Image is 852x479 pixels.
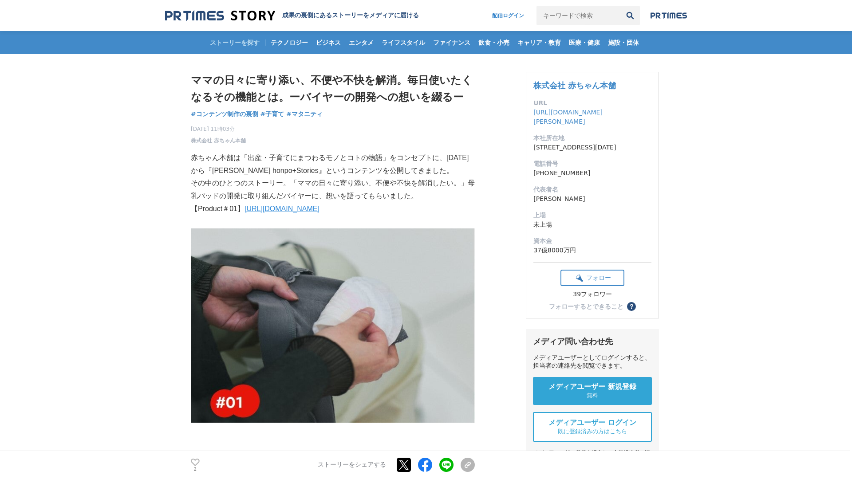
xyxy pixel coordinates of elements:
[483,6,533,25] a: 配信ログイン
[191,110,258,119] a: #コンテンツ制作の裏側
[533,98,651,108] dt: URL
[565,31,603,54] a: 医療・健康
[191,203,475,216] p: 【Product＃01】
[620,6,640,25] button: 検索
[378,39,429,47] span: ライフスタイル
[191,152,475,177] p: 赤ちゃん本舗は「出産・子育てにまつわるモノとコトの物語」をコンセプトに、[DATE]から『[PERSON_NAME] honpo+Stories』というコンテンツを公開してきました。
[560,270,624,286] button: フォロー
[267,39,312,47] span: テクノロジー
[475,31,513,54] a: 飲食・小売
[345,39,377,47] span: エンタメ
[533,220,651,229] dd: 未上場
[533,246,651,255] dd: 37億8000万円
[533,81,616,90] a: 株式会社 赤ちゃん本舗
[430,39,474,47] span: ファイナンス
[533,336,652,347] div: メディア問い合わせ先
[533,185,651,194] dt: 代表者名
[191,72,475,106] h1: ママの日々に寄り添い、不便や不快を解消。毎日使いたくなるその機能とは。ーバイヤーの開発への想いを綴るー
[267,31,312,54] a: テクノロジー
[514,39,564,47] span: キャリア・教育
[604,39,643,47] span: 施設・団体
[260,110,284,118] span: #子育て
[548,382,636,392] span: メディアユーザー 新規登録
[191,137,246,145] a: 株式会社 赤ちゃん本舗
[191,177,475,203] p: その中のひとつのストーリー。「ママの日々に寄り添い、不便や不快を解消したい。」母乳パッドの開発に取り組んだバイヤーに、想いを語ってもらいました。
[191,228,475,423] img: thumbnail_1b444bc0-62eb-11f0-97c3-0d1d89e4d68a.jpg
[191,110,258,118] span: #コンテンツ制作の裏側
[536,6,620,25] input: キーワードで検索
[628,303,635,310] span: ？
[587,392,598,400] span: 無料
[312,31,344,54] a: ビジネス
[318,461,386,469] p: ストーリーをシェアする
[533,194,651,204] dd: [PERSON_NAME]
[345,31,377,54] a: エンタメ
[282,12,419,20] h2: 成果の裏側にあるストーリーをメディアに届ける
[533,236,651,246] dt: 資本金
[533,354,652,370] div: メディアユーザーとしてログインすると、担当者の連絡先を閲覧できます。
[651,12,687,19] img: prtimes
[260,110,284,119] a: #子育て
[191,467,200,471] p: 2
[533,109,603,125] a: [URL][DOMAIN_NAME][PERSON_NAME]
[191,125,246,133] span: [DATE] 11時03分
[245,205,319,212] a: [URL][DOMAIN_NAME]
[533,159,651,169] dt: 電話番号
[165,10,275,22] img: 成果の裏側にあるストーリーをメディアに届ける
[565,39,603,47] span: 医療・健康
[533,377,652,405] a: メディアユーザー 新規登録 無料
[548,418,636,428] span: メディアユーザー ログイン
[560,291,624,298] div: 39フォロワー
[312,39,344,47] span: ビジネス
[165,10,419,22] a: 成果の裏側にあるストーリーをメディアに届ける 成果の裏側にあるストーリーをメディアに届ける
[533,133,651,143] dt: 本社所在地
[514,31,564,54] a: キャリア・教育
[286,110,323,118] span: #マタニティ
[533,169,651,178] dd: [PHONE_NUMBER]
[533,143,651,152] dd: [STREET_ADDRESS][DATE]
[533,412,652,442] a: メディアユーザー ログイン 既に登録済みの方はこちら
[627,302,636,311] button: ？
[475,39,513,47] span: 飲食・小売
[533,211,651,220] dt: 上場
[430,31,474,54] a: ファイナンス
[378,31,429,54] a: ライフスタイル
[558,428,627,436] span: 既に登録済みの方はこちら
[549,303,623,310] div: フォローするとできること
[604,31,643,54] a: 施設・団体
[286,110,323,119] a: #マタニティ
